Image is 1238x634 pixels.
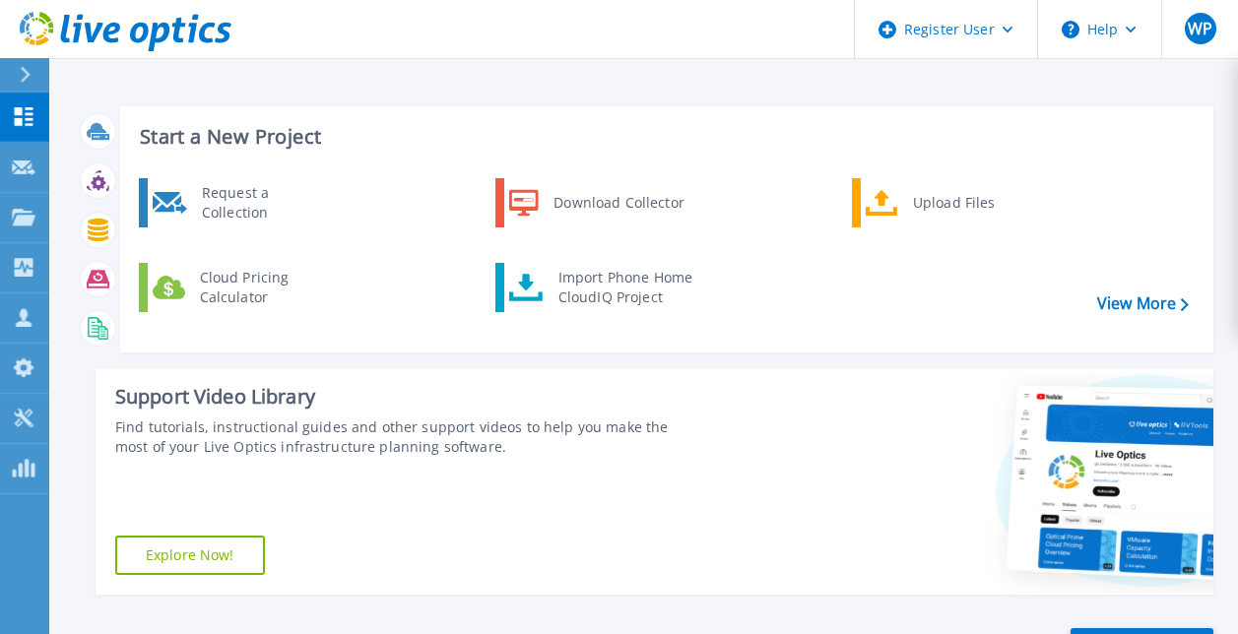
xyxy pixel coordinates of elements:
[544,183,692,222] div: Download Collector
[852,178,1054,227] a: Upload Files
[549,268,702,307] div: Import Phone Home CloudIQ Project
[115,536,265,575] a: Explore Now!
[190,268,336,307] div: Cloud Pricing Calculator
[140,126,1188,148] h3: Start a New Project
[192,183,336,222] div: Request a Collection
[1097,294,1189,313] a: View More
[1188,21,1212,36] span: WP
[139,178,341,227] a: Request a Collection
[903,183,1049,222] div: Upload Files
[139,263,341,312] a: Cloud Pricing Calculator
[115,417,696,457] div: Find tutorials, instructional guides and other support videos to help you make the most of your L...
[115,384,696,410] div: Support Video Library
[495,178,697,227] a: Download Collector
